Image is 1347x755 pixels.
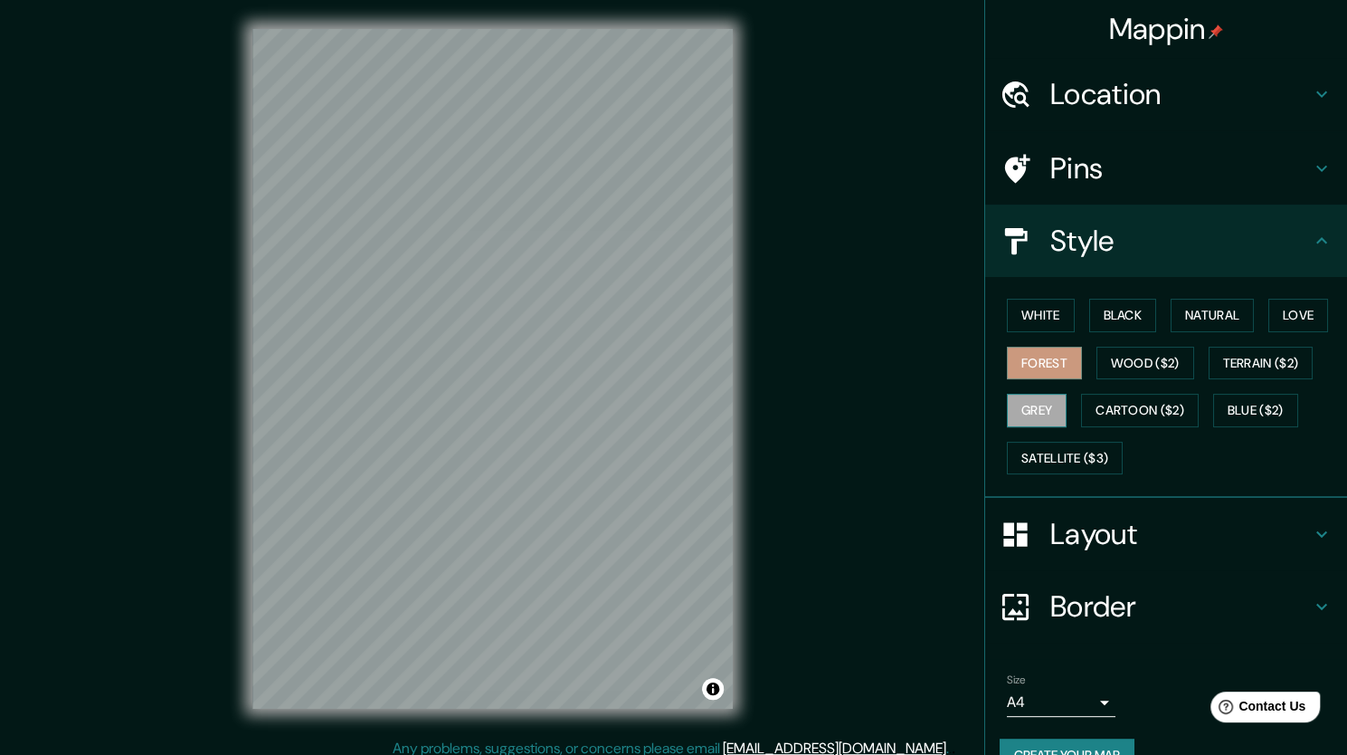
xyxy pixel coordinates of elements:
[1050,223,1311,259] h4: Style
[1050,516,1311,552] h4: Layout
[985,570,1347,643] div: Border
[1050,150,1311,186] h4: Pins
[1209,347,1314,380] button: Terrain ($2)
[1007,688,1115,717] div: A4
[1213,394,1298,427] button: Blue ($2)
[1096,347,1194,380] button: Wood ($2)
[1209,24,1223,39] img: pin-icon.png
[702,678,724,700] button: Toggle attribution
[1171,299,1254,332] button: Natural
[1007,347,1082,380] button: Forest
[1007,394,1067,427] button: Grey
[985,58,1347,130] div: Location
[1007,673,1026,688] label: Size
[1050,588,1311,625] h4: Border
[1268,299,1328,332] button: Love
[1007,442,1123,475] button: Satellite ($3)
[1089,299,1157,332] button: Black
[1186,684,1327,735] iframe: Help widget launcher
[1050,76,1311,112] h4: Location
[985,498,1347,570] div: Layout
[1007,299,1075,332] button: White
[252,29,733,709] canvas: Map
[1081,394,1199,427] button: Cartoon ($2)
[1109,11,1224,47] h4: Mappin
[985,132,1347,205] div: Pins
[985,205,1347,277] div: Style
